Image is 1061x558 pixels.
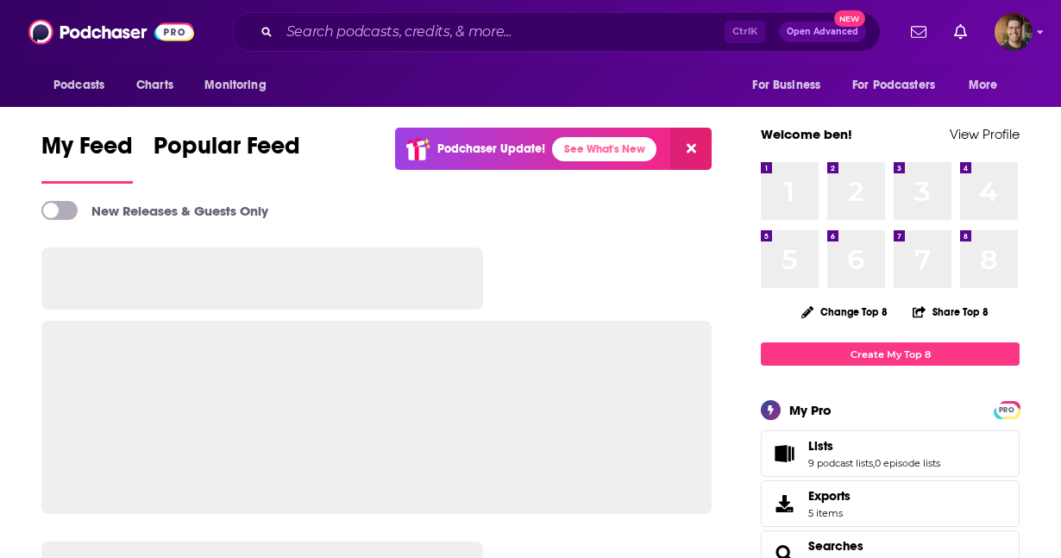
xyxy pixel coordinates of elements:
[41,201,268,220] a: New Releases & Guests Only
[41,69,127,102] button: open menu
[995,13,1033,51] img: User Profile
[41,131,133,171] span: My Feed
[767,492,801,516] span: Exports
[808,488,851,504] span: Exports
[996,404,1017,417] span: PRO
[875,457,940,469] a: 0 episode lists
[852,73,935,97] span: For Podcasters
[740,69,842,102] button: open menu
[789,402,832,418] div: My Pro
[279,18,725,46] input: Search podcasts, credits, & more...
[950,126,1020,142] a: View Profile
[969,73,998,97] span: More
[761,126,852,142] a: Welcome ben!
[204,73,266,97] span: Monitoring
[808,538,863,554] a: Searches
[808,457,873,469] a: 9 podcast lists
[808,507,851,519] span: 5 items
[761,342,1020,366] a: Create My Top 8
[154,131,300,171] span: Popular Feed
[791,301,898,323] button: Change Top 8
[767,442,801,466] a: Lists
[912,295,989,329] button: Share Top 8
[192,69,288,102] button: open menu
[808,438,940,454] a: Lists
[53,73,104,97] span: Podcasts
[28,16,194,48] img: Podchaser - Follow, Share and Rate Podcasts
[947,17,974,47] a: Show notifications dropdown
[232,12,881,52] div: Search podcasts, credits, & more...
[957,69,1020,102] button: open menu
[841,69,960,102] button: open menu
[125,69,184,102] a: Charts
[995,13,1033,51] span: Logged in as ben48625
[761,430,1020,477] span: Lists
[808,438,833,454] span: Lists
[752,73,820,97] span: For Business
[725,21,765,43] span: Ctrl K
[996,403,1017,416] a: PRO
[787,28,858,36] span: Open Advanced
[761,480,1020,527] a: Exports
[136,73,173,97] span: Charts
[904,17,933,47] a: Show notifications dropdown
[154,131,300,184] a: Popular Feed
[437,141,545,156] p: Podchaser Update!
[873,457,875,469] span: ,
[779,22,866,42] button: Open AdvancedNew
[552,137,656,161] a: See What's New
[995,13,1033,51] button: Show profile menu
[41,131,133,184] a: My Feed
[834,10,865,27] span: New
